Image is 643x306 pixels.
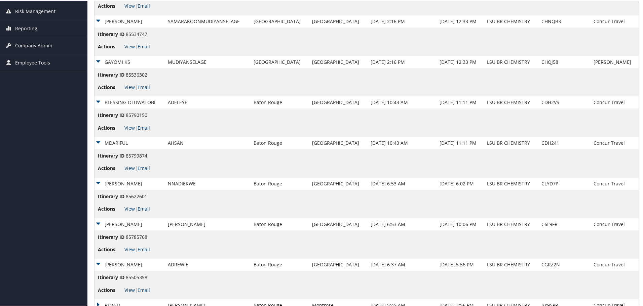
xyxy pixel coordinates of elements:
[436,136,484,148] td: [DATE] 11:11 PM
[124,43,150,49] span: |
[309,218,367,230] td: [GEOGRAPHIC_DATA]
[367,258,436,270] td: [DATE] 6:37 AM
[124,286,150,293] span: |
[126,30,147,37] span: 85534747
[98,124,123,131] span: Actions
[124,43,135,49] a: View
[309,55,367,68] td: [GEOGRAPHIC_DATA]
[138,205,150,211] a: Email
[250,96,309,108] td: Baton Rouge
[124,2,135,8] a: View
[124,2,150,8] span: |
[124,286,135,293] a: View
[590,218,639,230] td: Concur Travel
[138,164,150,171] a: Email
[164,15,250,27] td: SAMARAKOONMUDIYANSELAGE
[164,177,250,189] td: NNADIEKWE
[538,258,591,270] td: CGRZ2N
[15,2,55,19] span: Risk Management
[164,96,250,108] td: ADELEYE
[538,136,591,148] td: CDH241
[250,177,309,189] td: Baton Rouge
[138,83,150,90] a: Email
[126,71,147,77] span: 85536302
[98,233,124,240] span: Itinerary ID
[98,71,124,78] span: Itinerary ID
[138,124,150,130] a: Email
[124,246,135,252] a: View
[98,30,124,37] span: Itinerary ID
[484,96,538,108] td: LSU BR CHEMISTRY
[250,55,309,68] td: [GEOGRAPHIC_DATA]
[538,218,591,230] td: C6L9FR
[98,164,123,171] span: Actions
[126,273,147,280] span: 85505358
[94,258,164,270] td: [PERSON_NAME]
[590,177,639,189] td: Concur Travel
[15,37,52,53] span: Company Admin
[94,218,164,230] td: [PERSON_NAME]
[538,55,591,68] td: CHQJ58
[124,164,135,171] a: View
[436,55,484,68] td: [DATE] 12:33 PM
[590,15,639,27] td: Concur Travel
[436,258,484,270] td: [DATE] 5:56 PM
[436,96,484,108] td: [DATE] 11:11 PM
[98,205,123,212] span: Actions
[484,136,538,148] td: LSU BR CHEMISTRY
[98,42,123,50] span: Actions
[98,2,123,9] span: Actions
[98,83,123,90] span: Actions
[164,55,250,68] td: MUDIYANSELAGE
[367,177,436,189] td: [DATE] 6:53 AM
[590,55,639,68] td: [PERSON_NAME]
[436,177,484,189] td: [DATE] 6:02 PM
[124,246,150,252] span: |
[126,111,147,118] span: 85790150
[309,15,367,27] td: [GEOGRAPHIC_DATA]
[98,111,124,118] span: Itinerary ID
[250,258,309,270] td: Baton Rouge
[124,83,135,90] a: View
[538,15,591,27] td: CHNQB3
[590,136,639,148] td: Concur Travel
[538,96,591,108] td: CDH2VS
[138,43,150,49] a: Email
[124,124,135,130] a: View
[126,192,147,199] span: 85622601
[15,54,50,71] span: Employee Tools
[367,136,436,148] td: [DATE] 10:43 AM
[590,96,639,108] td: Concur Travel
[94,96,164,108] td: BLESSING OLUWATOBI
[138,286,150,293] a: Email
[309,136,367,148] td: [GEOGRAPHIC_DATA]
[98,286,123,293] span: Actions
[484,177,538,189] td: LSU BR CHEMISTRY
[250,218,309,230] td: Baton Rouge
[484,218,538,230] td: LSU BR CHEMISTRY
[164,218,250,230] td: [PERSON_NAME]
[309,96,367,108] td: [GEOGRAPHIC_DATA]
[94,177,164,189] td: [PERSON_NAME]
[138,2,150,8] a: Email
[98,192,124,200] span: Itinerary ID
[138,246,150,252] a: Email
[590,258,639,270] td: Concur Travel
[124,205,135,211] a: View
[124,205,150,211] span: |
[367,55,436,68] td: [DATE] 2:16 PM
[436,15,484,27] td: [DATE] 12:33 PM
[98,151,124,159] span: Itinerary ID
[367,96,436,108] td: [DATE] 10:43 AM
[126,233,147,239] span: 85785768
[538,177,591,189] td: CLYD7P
[436,218,484,230] td: [DATE] 10:06 PM
[484,15,538,27] td: LSU BR CHEMISTRY
[98,245,123,253] span: Actions
[124,164,150,171] span: |
[94,55,164,68] td: GAYOMI KS
[484,55,538,68] td: LSU BR CHEMISTRY
[250,136,309,148] td: Baton Rouge
[15,19,37,36] span: Reporting
[309,258,367,270] td: [GEOGRAPHIC_DATA]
